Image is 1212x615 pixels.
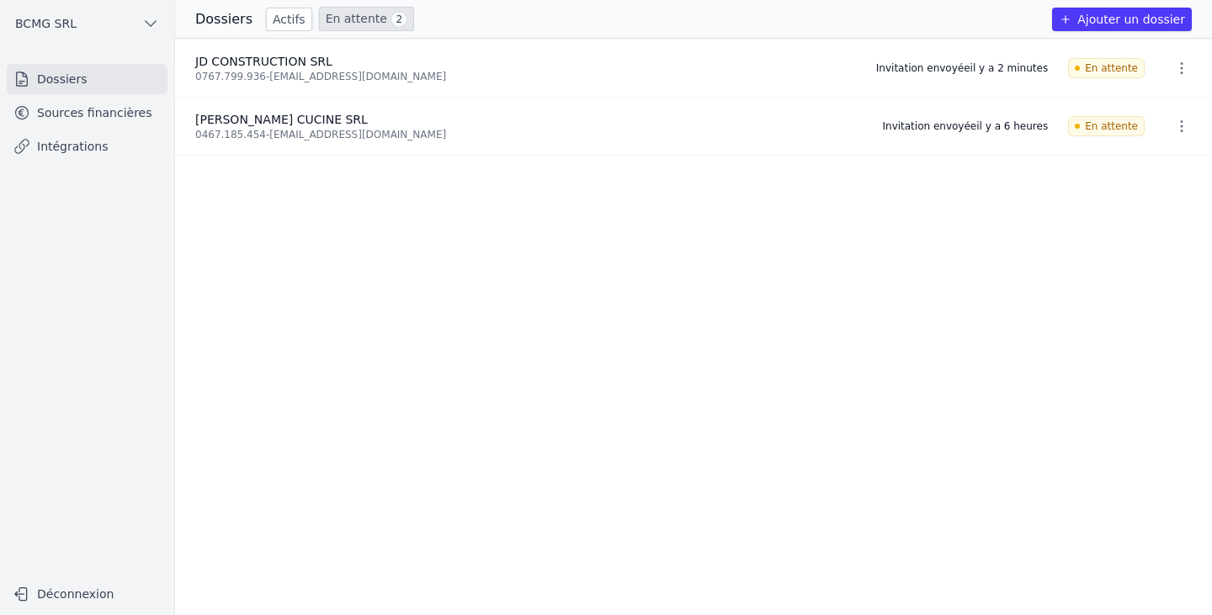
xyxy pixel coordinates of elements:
button: Déconnexion [7,581,167,607]
a: Sources financières [7,98,167,128]
a: Actifs [266,8,312,31]
span: 2 [391,11,407,28]
div: 0767.799.936 - [EMAIL_ADDRESS][DOMAIN_NAME] [195,70,856,83]
a: En attente 2 [319,7,414,31]
div: Invitation envoyée il y a 2 minutes [876,61,1048,75]
span: [PERSON_NAME] CUCINE SRL [195,113,368,126]
span: En attente [1068,116,1145,136]
button: Ajouter un dossier [1052,8,1192,31]
h3: Dossiers [195,9,252,29]
button: BCMG SRL [7,10,167,37]
div: 0467.185.454 - [EMAIL_ADDRESS][DOMAIN_NAME] [195,128,862,141]
span: En attente [1068,58,1145,78]
a: Intégrations [7,131,167,162]
a: Dossiers [7,64,167,94]
span: BCMG SRL [15,15,77,32]
div: Invitation envoyée il y a 6 heures [882,119,1048,133]
span: JD CONSTRUCTION SRL [195,55,332,68]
